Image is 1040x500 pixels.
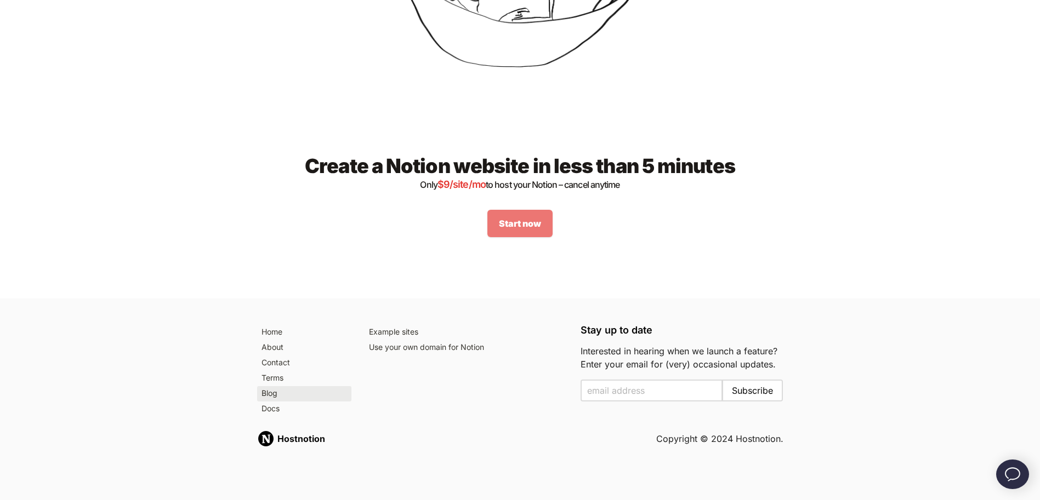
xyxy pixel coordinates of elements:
p: Only to host your Notion – cancel anytime [275,177,766,192]
a: Start now [487,210,553,237]
a: About [257,340,352,355]
a: Blog [257,386,352,401]
a: Use your own domain for Notion [365,340,567,355]
img: Hostnotion logo [257,430,275,447]
a: Example sites [365,325,567,340]
a: Contact [257,355,352,371]
h2: Create a Notion website in less than 5 minutes [275,155,766,192]
a: Terms [257,371,352,386]
a: Docs [257,401,352,417]
h5: Copyright © 2024 Hostnotion. [656,432,783,445]
a: Home [257,325,352,340]
input: Enter your email to subscribe to the email list and be notified when we launch [581,380,723,401]
h5: Stay up to date [581,325,783,336]
p: Interested in hearing when we launch a feature? Enter your email for (very) occasional updates. [581,344,783,371]
button: Subscribe [722,380,783,401]
strong: Hostnotion [277,433,325,444]
span: $ 9 /site/mo [437,179,486,190]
